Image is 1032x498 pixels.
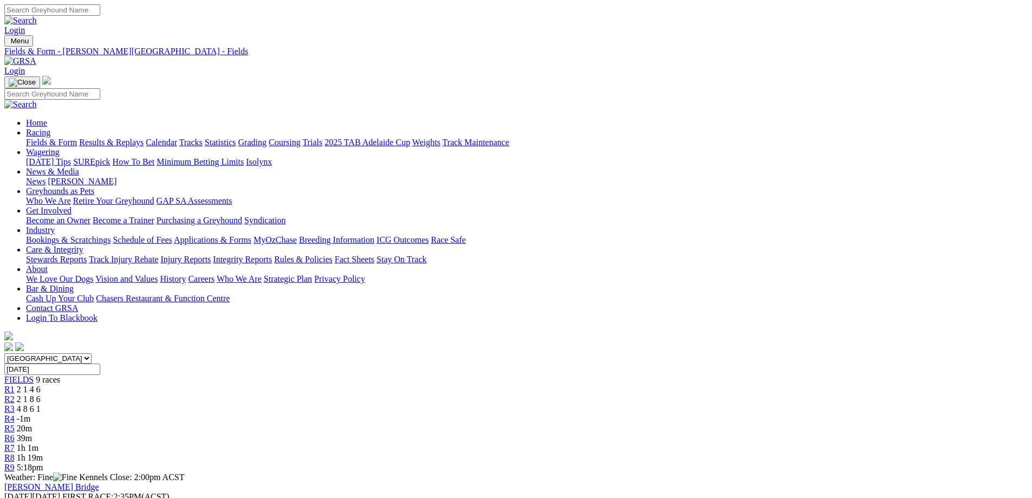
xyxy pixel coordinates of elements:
a: FIELDS [4,375,34,384]
div: Wagering [26,157,1028,167]
a: SUREpick [73,157,110,166]
span: 1h 1m [17,443,38,452]
span: 1h 19m [17,453,43,462]
a: Bookings & Scratchings [26,235,111,244]
span: 39m [17,434,32,443]
input: Search [4,4,100,16]
a: MyOzChase [254,235,297,244]
a: R6 [4,434,15,443]
div: Care & Integrity [26,255,1028,264]
a: Login To Blackbook [26,313,98,322]
span: -1m [17,414,31,423]
a: Coursing [269,138,301,147]
a: Vision and Values [95,274,158,283]
span: 5:18pm [17,463,43,472]
a: Breeding Information [299,235,374,244]
input: Search [4,88,100,100]
span: 2 1 8 6 [17,394,41,404]
a: Home [26,118,47,127]
a: Purchasing a Greyhound [157,216,242,225]
img: facebook.svg [4,342,13,351]
button: Toggle navigation [4,35,33,47]
span: 20m [17,424,32,433]
a: Statistics [205,138,236,147]
a: Privacy Policy [314,274,365,283]
a: Fields & Form [26,138,77,147]
span: 4 8 6 1 [17,404,41,413]
a: Rules & Policies [274,255,333,264]
a: R5 [4,424,15,433]
a: Track Maintenance [443,138,509,147]
a: Fields & Form - [PERSON_NAME][GEOGRAPHIC_DATA] - Fields [4,47,1028,56]
a: Race Safe [431,235,465,244]
a: Strategic Plan [264,274,312,283]
a: Chasers Restaurant & Function Centre [96,294,230,303]
a: News & Media [26,167,79,176]
img: Fine [53,473,77,482]
a: [DATE] Tips [26,157,71,166]
span: 2 1 4 6 [17,385,41,394]
span: Weather: Fine [4,473,79,482]
a: R8 [4,453,15,462]
a: Stewards Reports [26,255,87,264]
a: Become an Owner [26,216,90,225]
a: Tracks [179,138,203,147]
a: R4 [4,414,15,423]
div: Get Involved [26,216,1028,225]
a: Racing [26,128,50,137]
span: Kennels Close: 2:00pm ACST [79,473,184,482]
a: R1 [4,385,15,394]
a: Schedule of Fees [113,235,172,244]
img: GRSA [4,56,36,66]
div: About [26,274,1028,284]
a: Applications & Forms [174,235,251,244]
a: How To Bet [113,157,155,166]
a: Grading [238,138,267,147]
div: Racing [26,138,1028,147]
a: Care & Integrity [26,245,83,254]
a: Results & Replays [79,138,144,147]
a: News [26,177,46,186]
a: Contact GRSA [26,303,78,313]
a: Bar & Dining [26,284,74,293]
a: Login [4,66,25,75]
a: Who We Are [26,196,71,205]
a: R9 [4,463,15,472]
a: Wagering [26,147,60,157]
a: Injury Reports [160,255,211,264]
a: Industry [26,225,55,235]
a: Become a Trainer [93,216,154,225]
img: Search [4,16,37,25]
a: R2 [4,394,15,404]
img: logo-grsa-white.png [42,76,51,85]
a: R3 [4,404,15,413]
button: Toggle navigation [4,76,40,88]
img: twitter.svg [15,342,24,351]
div: Greyhounds as Pets [26,196,1028,206]
span: 9 races [36,375,60,384]
div: News & Media [26,177,1028,186]
a: Get Involved [26,206,72,215]
a: Trials [302,138,322,147]
a: Retire Your Greyhound [73,196,154,205]
a: Syndication [244,216,285,225]
a: We Love Our Dogs [26,274,93,283]
img: logo-grsa-white.png [4,332,13,340]
a: Integrity Reports [213,255,272,264]
a: R7 [4,443,15,452]
a: Track Injury Rebate [89,255,158,264]
a: Isolynx [246,157,272,166]
a: Stay On Track [377,255,426,264]
a: [PERSON_NAME] [48,177,116,186]
a: [PERSON_NAME] Bridge [4,482,99,491]
a: Cash Up Your Club [26,294,94,303]
a: Login [4,25,25,35]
